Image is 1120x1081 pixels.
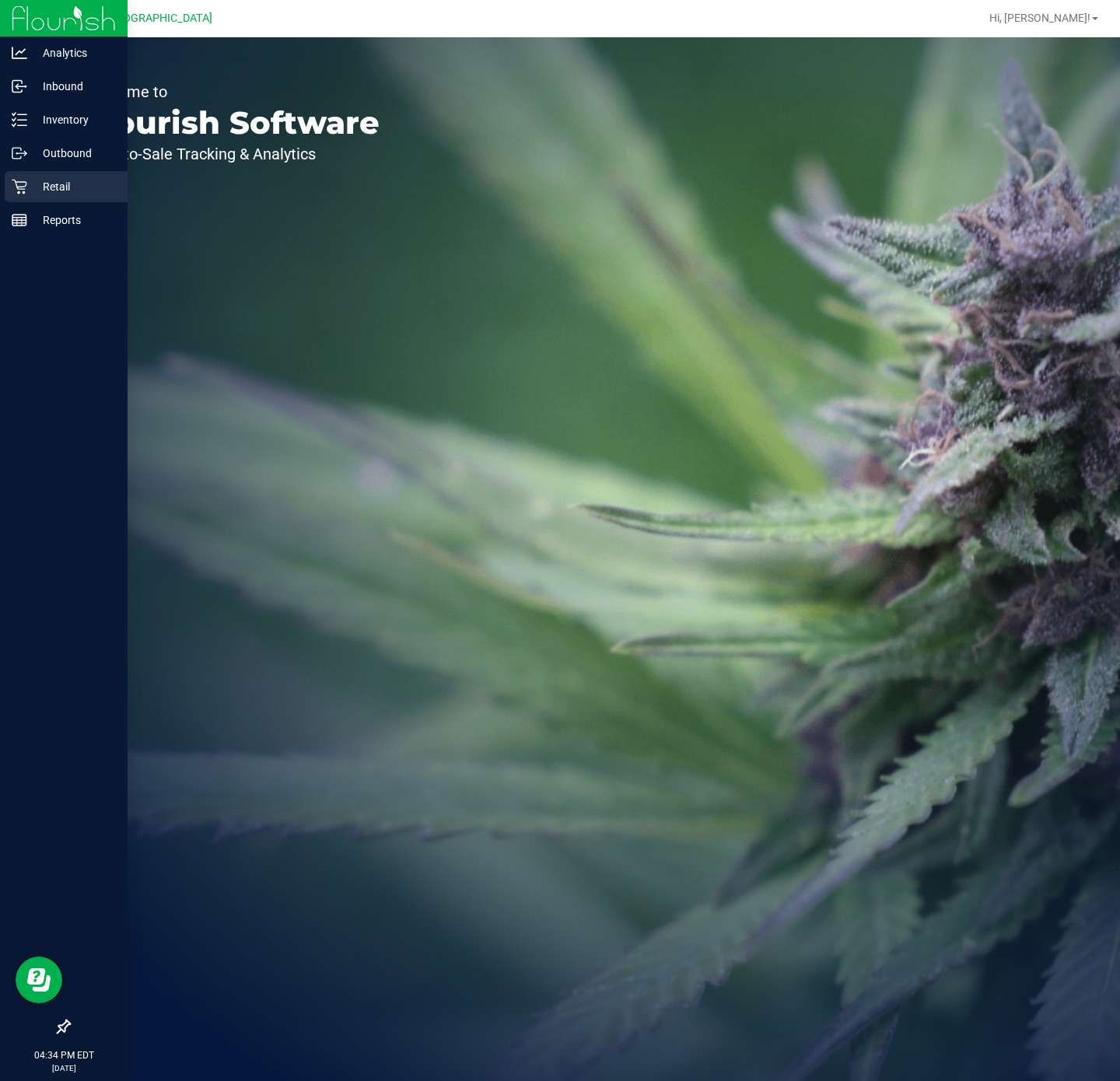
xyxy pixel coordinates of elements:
inline-svg: Analytics [12,45,27,61]
p: Analytics [27,44,121,62]
inline-svg: Outbound [12,145,27,161]
p: Welcome to [84,84,380,100]
p: Inbound [27,77,121,96]
p: Inventory [27,110,121,129]
inline-svg: Inbound [12,79,27,94]
span: Hi, [PERSON_NAME]! [989,12,1090,24]
p: Retail [27,177,121,196]
p: Reports [27,211,121,229]
iframe: Resource center [16,957,62,1003]
span: [GEOGRAPHIC_DATA] [106,12,212,25]
inline-svg: Reports [12,212,27,228]
p: Seed-to-Sale Tracking & Analytics [84,146,380,162]
inline-svg: Inventory [12,112,27,128]
p: [DATE] [7,1062,121,1074]
p: Flourish Software [84,107,380,138]
inline-svg: Retail [12,179,27,194]
p: Outbound [27,144,121,163]
p: 04:34 PM EDT [7,1048,121,1062]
